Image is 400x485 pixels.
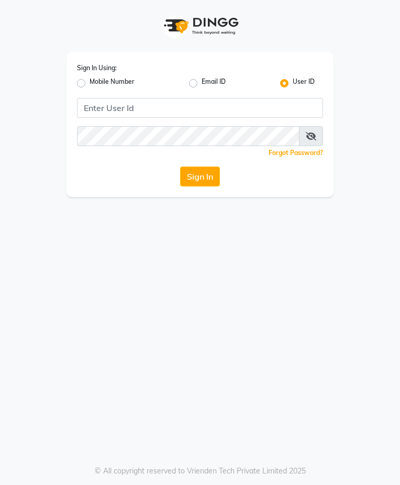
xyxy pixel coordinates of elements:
input: Username [77,126,299,146]
a: Forgot Password? [269,149,323,157]
label: Email ID [202,77,226,90]
label: Sign In Using: [77,63,117,73]
input: Username [77,98,323,118]
img: logo1.svg [158,10,242,41]
label: Mobile Number [90,77,135,90]
label: User ID [293,77,315,90]
button: Sign In [180,167,220,186]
